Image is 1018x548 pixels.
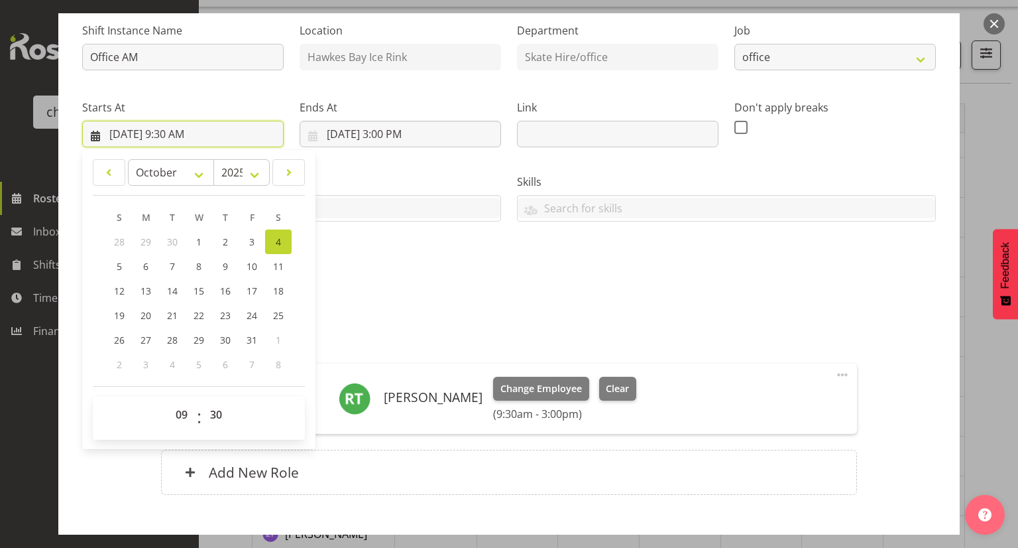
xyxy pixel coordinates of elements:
span: 3 [143,358,148,371]
a: 25 [265,303,292,328]
span: 19 [114,309,125,322]
span: 11 [273,260,284,273]
span: 26 [114,334,125,346]
label: Department [517,23,718,38]
span: 27 [141,334,151,346]
span: F [250,211,254,224]
img: rhys-thomas9577.jpg [339,383,370,415]
span: 22 [194,309,204,322]
span: 5 [196,358,201,371]
label: Shift Instance Name [82,23,284,38]
span: Change Employee [500,381,582,396]
a: 29 [186,328,212,352]
h6: [PERSON_NAME] [384,390,482,405]
a: 20 [133,303,159,328]
span: 2 [223,236,228,248]
span: 13 [141,285,151,297]
span: 4 [276,236,281,248]
h6: Add New Role [209,464,299,481]
label: Location [300,23,501,38]
a: 19 [106,303,133,328]
a: 15 [186,279,212,303]
a: 14 [159,279,186,303]
a: 7 [159,254,186,279]
span: 28 [114,236,125,248]
a: 12 [106,279,133,303]
span: 1 [276,334,281,346]
a: 3 [239,230,265,254]
a: 22 [186,303,212,328]
span: 10 [247,260,257,273]
label: Don't apply breaks [734,100,936,115]
a: 16 [212,279,239,303]
span: 20 [141,309,151,322]
input: Click to select... [82,121,284,147]
a: 4 [265,230,292,254]
span: 4 [170,358,175,371]
span: 6 [143,260,148,273]
h6: (9:30am - 3:00pm) [493,407,636,421]
span: Clear [606,381,629,396]
span: 9 [223,260,228,273]
label: Skills [517,174,936,190]
span: : [197,401,201,435]
span: 7 [249,358,254,371]
span: 30 [167,236,178,248]
span: 6 [223,358,228,371]
span: 8 [276,358,281,371]
span: S [117,211,122,224]
span: 29 [194,334,204,346]
span: T [223,211,228,224]
input: Search for skills [518,198,935,218]
a: 10 [239,254,265,279]
span: 2 [117,358,122,371]
button: Change Employee [493,377,589,401]
span: Feedback [999,242,1011,289]
a: 2 [212,230,239,254]
span: 18 [273,285,284,297]
span: 8 [196,260,201,273]
span: 17 [247,285,257,297]
h5: Roles [161,332,856,348]
a: 24 [239,303,265,328]
input: Shift Instance Name [82,44,284,70]
img: help-xxl-2.png [978,508,991,521]
span: 7 [170,260,175,273]
a: 1 [186,230,212,254]
a: 6 [133,254,159,279]
a: 17 [239,279,265,303]
a: 18 [265,279,292,303]
a: 9 [212,254,239,279]
span: 25 [273,309,284,322]
span: 5 [117,260,122,273]
label: Ends At [300,100,501,115]
button: Clear [599,377,637,401]
a: 28 [159,328,186,352]
span: S [276,211,281,224]
span: 28 [167,334,178,346]
span: 1 [196,236,201,248]
span: 24 [247,309,257,322]
span: 21 [167,309,178,322]
span: T [170,211,175,224]
span: 31 [247,334,257,346]
span: 16 [220,285,231,297]
a: 23 [212,303,239,328]
a: 13 [133,279,159,303]
label: Job [734,23,936,38]
label: Link [517,100,718,115]
a: 5 [106,254,133,279]
label: Starts At [82,100,284,115]
a: 21 [159,303,186,328]
span: 30 [220,334,231,346]
span: 3 [249,236,254,248]
input: Click to select... [300,121,501,147]
button: Feedback - Show survey [993,229,1018,319]
a: 31 [239,328,265,352]
span: M [142,211,150,224]
span: W [195,211,203,224]
span: 23 [220,309,231,322]
span: 14 [167,285,178,297]
a: 26 [106,328,133,352]
span: 29 [141,236,151,248]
